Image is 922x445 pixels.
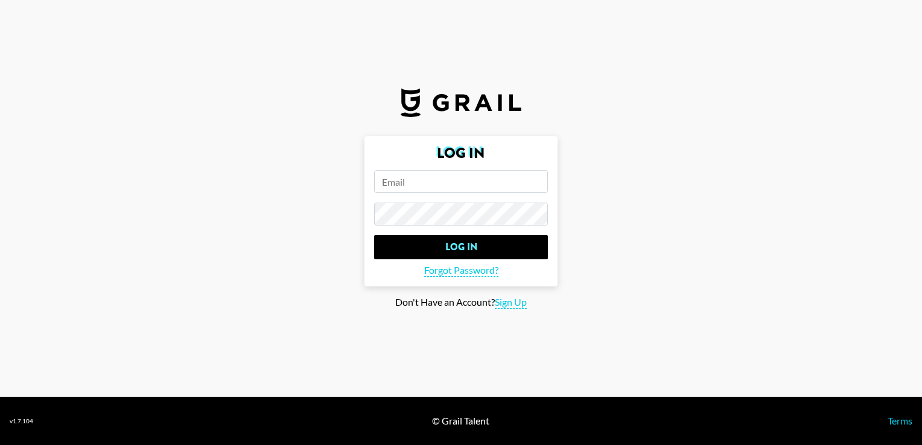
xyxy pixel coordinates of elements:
input: Log In [374,235,548,259]
h2: Log In [374,146,548,160]
img: Grail Talent Logo [401,88,521,117]
div: Don't Have an Account? [10,296,912,309]
div: v 1.7.104 [10,417,33,425]
input: Email [374,170,548,193]
div: © Grail Talent [432,415,489,427]
a: Terms [888,415,912,426]
span: Sign Up [495,296,527,309]
span: Forgot Password? [424,264,498,277]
